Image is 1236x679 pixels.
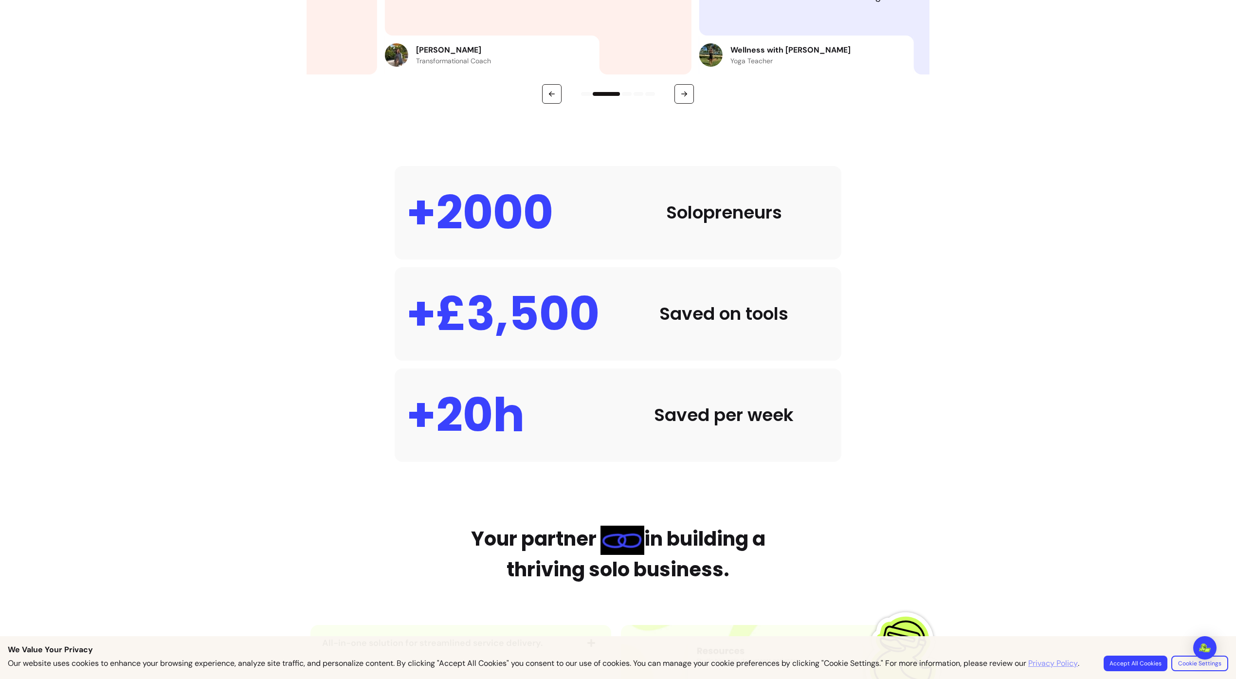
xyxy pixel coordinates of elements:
[1171,656,1228,671] button: Cookie Settings
[8,644,1228,656] p: We Value Your Privacy
[406,178,553,248] div: +2000
[618,203,830,222] div: Solopreneurs
[618,405,830,425] div: Saved per week
[385,43,408,67] img: Review avatar
[406,279,600,349] div: +£3,500
[618,304,830,324] div: Saved on tools
[416,44,491,56] p: [PERSON_NAME]
[1028,658,1078,669] a: Privacy Policy
[460,524,776,584] h2: Your partner in building a thriving solo business.
[1193,636,1217,660] div: Open Intercom Messenger
[8,658,1079,669] p: Our website uses cookies to enhance your browsing experience, analyze site traffic, and personali...
[699,43,723,67] img: Review avatar
[406,380,525,450] div: +20h
[1104,656,1167,671] button: Accept All Cookies
[322,635,600,651] button: All-in-one solution for streamlined service delivery.
[600,526,644,555] img: link Blue
[416,56,491,66] p: Transformational Coach
[730,56,851,66] p: Yoga Teacher
[730,44,851,56] p: Wellness with [PERSON_NAME]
